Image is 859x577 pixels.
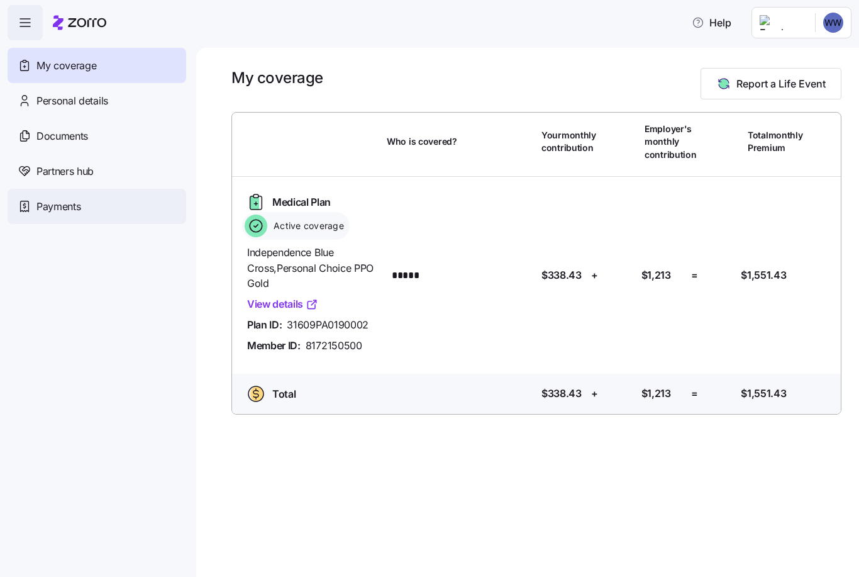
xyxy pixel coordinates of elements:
a: My coverage [8,48,186,83]
span: Report a Life Event [736,76,826,91]
span: $1,551.43 [741,386,786,401]
span: Partners hub [36,164,94,179]
span: + [591,267,598,283]
span: Who is covered? [387,135,457,148]
span: Your monthly contribution [541,129,596,155]
h1: My coverage [231,68,323,87]
span: Personal details [36,93,108,109]
span: Member ID: [247,338,301,354]
a: View details [247,296,318,312]
span: Payments [36,199,80,215]
span: Medical Plan [272,194,331,210]
a: Payments [8,189,186,224]
span: Plan ID: [247,317,282,333]
span: Documents [36,128,88,144]
span: $338.43 [541,386,582,401]
span: My coverage [36,58,96,74]
span: Help [692,15,731,30]
span: Independence Blue Cross , Personal Choice PPO Gold [247,245,377,291]
span: + [591,386,598,401]
a: Personal details [8,83,186,118]
a: Documents [8,118,186,154]
span: = [691,267,698,283]
button: Help [682,10,741,35]
span: 31609PA0190002 [287,317,369,333]
span: $1,213 [641,386,671,401]
span: $1,213 [641,267,671,283]
span: $338.43 [541,267,582,283]
span: Total monthly Premium [748,129,803,155]
span: $1,551.43 [741,267,786,283]
span: = [691,386,698,401]
span: Total [272,386,296,402]
span: Employer's monthly contribution [645,123,697,161]
a: Partners hub [8,154,186,189]
span: 8172150500 [306,338,362,354]
img: Employer logo [760,15,805,30]
button: Report a Life Event [701,68,841,99]
img: a4fb77e23c81623d32f99afef60e4d42 [823,13,843,33]
span: Active coverage [270,220,344,232]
